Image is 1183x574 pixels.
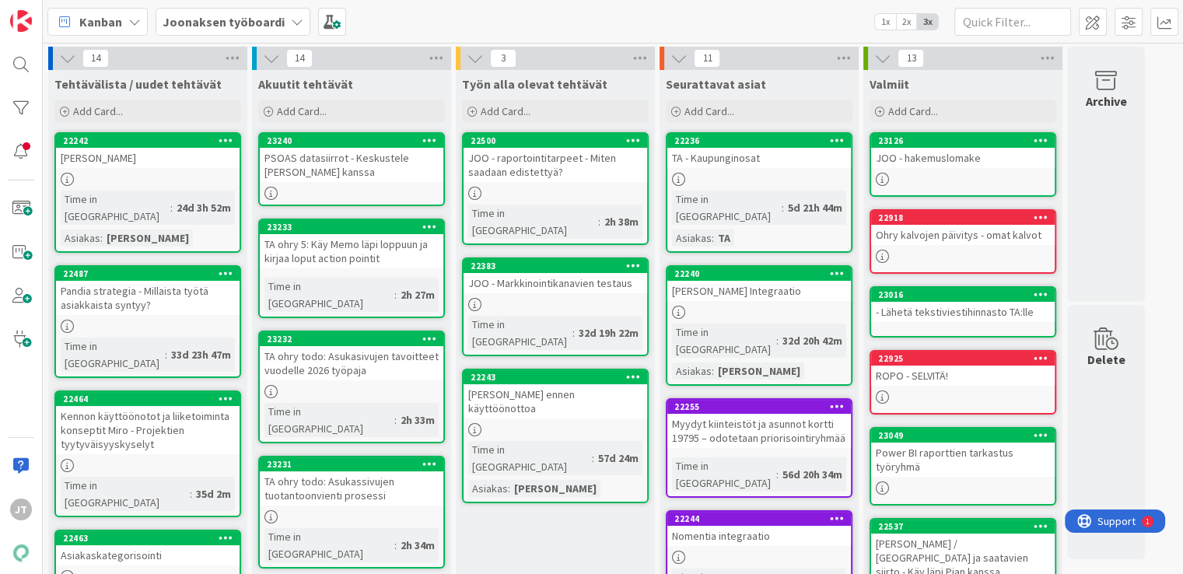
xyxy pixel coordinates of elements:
[260,457,443,471] div: 23231
[888,104,938,118] span: Add Card...
[871,225,1055,245] div: Ohry kalvojen päivitys - omat kalvot
[575,324,642,341] div: 32d 19h 22m
[674,268,851,279] div: 22240
[871,288,1055,302] div: 23016
[397,537,439,554] div: 2h 34m
[871,443,1055,477] div: Power BI raporttien tarkastus työryhmä
[870,427,1056,506] a: 23049Power BI raporttien tarkastus työryhmä
[56,281,240,315] div: Pandia strategia - Millaista työtä asiakkaista syntyy?
[779,332,846,349] div: 32d 20h 42m
[870,76,909,92] span: Valmiit
[714,362,804,380] div: [PERSON_NAME]
[258,331,445,443] a: 23232TA ohry todo: Asukasivujen tavoitteet vuodelle 2026 työpajaTime in [GEOGRAPHIC_DATA]:2h 33m
[61,338,165,372] div: Time in [GEOGRAPHIC_DATA]
[464,273,647,293] div: JOO - Markkinointikanavien testaus
[878,521,1055,532] div: 22537
[54,390,241,517] a: 22464Kennon käyttöönotot ja liiketoiminta konseptit Miro - Projektien tyytyväisyyskyselytTime in ...
[667,267,851,301] div: 22240[PERSON_NAME] Integraatio
[667,134,851,168] div: 22236TA - Kaupunginosat
[878,135,1055,146] div: 23126
[462,369,649,503] a: 22243[PERSON_NAME] ennen käyttöönottoaTime in [GEOGRAPHIC_DATA]:57d 24mAsiakas:[PERSON_NAME]
[510,480,600,497] div: [PERSON_NAME]
[260,346,443,380] div: TA ohry todo: Asukasivujen tavoitteet vuodelle 2026 työpaja
[779,466,846,483] div: 56d 20h 34m
[10,542,32,564] img: avatar
[56,392,240,406] div: 22464
[267,334,443,345] div: 23232
[260,148,443,182] div: PSOAS datasiirrot - Keskustele [PERSON_NAME] kanssa
[260,332,443,346] div: 23232
[54,265,241,378] a: 22487Pandia strategia - Millaista työtä asiakkaista syntyy?Time in [GEOGRAPHIC_DATA]:33d 23h 47m
[870,209,1056,274] a: 22918Ohry kalvojen päivitys - omat kalvot
[674,513,851,524] div: 22244
[190,485,192,502] span: :
[260,457,443,506] div: 23231TA ohry todo: Asukassivujen tuotantoonvienti prosessi
[61,229,100,247] div: Asiakas
[672,324,776,358] div: Time in [GEOGRAPHIC_DATA]
[666,76,766,92] span: Seurattavat asiat
[54,76,222,92] span: Tehtävälista / uudet tehtävät
[260,234,443,268] div: TA ohry 5: Käy Memo läpi loppuun ja kirjaa loput action pointit
[667,281,851,301] div: [PERSON_NAME] Integraatio
[871,211,1055,245] div: 22918Ohry kalvojen päivitys - omat kalvot
[260,220,443,268] div: 23233TA ohry 5: Käy Memo läpi loppuun ja kirjaa loput action pointit
[56,406,240,454] div: Kennon käyttöönotot ja liiketoiminta konseptit Miro - Projektien tyytyväisyyskyselyt
[672,229,712,247] div: Asiakas
[871,134,1055,168] div: 23126JOO - hakemuslomake
[871,429,1055,443] div: 23049
[464,370,647,384] div: 22243
[592,450,594,467] span: :
[917,14,938,30] span: 3x
[258,219,445,318] a: 23233TA ohry 5: Käy Memo läpi loppuun ja kirjaa loput action pointitTime in [GEOGRAPHIC_DATA]:2h 27m
[61,191,170,225] div: Time in [GEOGRAPHIC_DATA]
[258,456,445,569] a: 23231TA ohry todo: Asukassivujen tuotantoonvienti prosessiTime in [GEOGRAPHIC_DATA]:2h 34m
[260,134,443,182] div: 23240PSOAS datasiirrot - Keskustele [PERSON_NAME] kanssa
[54,132,241,253] a: 22242[PERSON_NAME]Time in [GEOGRAPHIC_DATA]:24d 3h 52mAsiakas:[PERSON_NAME]
[954,8,1071,36] input: Quick Filter...
[898,49,924,68] span: 13
[464,370,647,418] div: 22243[PERSON_NAME] ennen käyttöönottoa
[468,480,508,497] div: Asiakas
[468,316,572,350] div: Time in [GEOGRAPHIC_DATA]
[73,104,123,118] span: Add Card...
[394,411,397,429] span: :
[878,289,1055,300] div: 23016
[674,135,851,146] div: 22236
[871,352,1055,366] div: 22925
[260,220,443,234] div: 23233
[173,199,235,216] div: 24d 3h 52m
[667,267,851,281] div: 22240
[286,49,313,68] span: 14
[464,384,647,418] div: [PERSON_NAME] ennen käyttöönottoa
[267,222,443,233] div: 23233
[666,398,852,498] a: 22255Myydyt kiinteistöt ja asunnot kortti 19795 – odotetaan priorisointiryhmääTime in [GEOGRAPHIC...
[397,286,439,303] div: 2h 27m
[471,135,647,146] div: 22500
[666,132,852,253] a: 22236TA - KaupunginosatTime in [GEOGRAPHIC_DATA]:5d 21h 44mAsiakas:TA
[462,76,607,92] span: Työn alla olevat tehtävät
[490,49,516,68] span: 3
[1086,92,1127,110] div: Archive
[81,6,85,19] div: 1
[878,212,1055,223] div: 22918
[684,104,734,118] span: Add Card...
[871,134,1055,148] div: 23126
[464,259,647,273] div: 22383
[79,12,122,31] span: Kanban
[63,394,240,404] div: 22464
[672,457,776,492] div: Time in [GEOGRAPHIC_DATA]
[1087,350,1125,369] div: Delete
[167,346,235,363] div: 33d 23h 47m
[672,362,712,380] div: Asiakas
[56,134,240,168] div: 22242[PERSON_NAME]
[63,135,240,146] div: 22242
[277,104,327,118] span: Add Card...
[714,229,734,247] div: TA
[394,286,397,303] span: :
[712,362,714,380] span: :
[10,499,32,520] div: JT
[871,148,1055,168] div: JOO - hakemuslomake
[260,134,443,148] div: 23240
[10,10,32,32] img: Visit kanbanzone.com
[776,466,779,483] span: :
